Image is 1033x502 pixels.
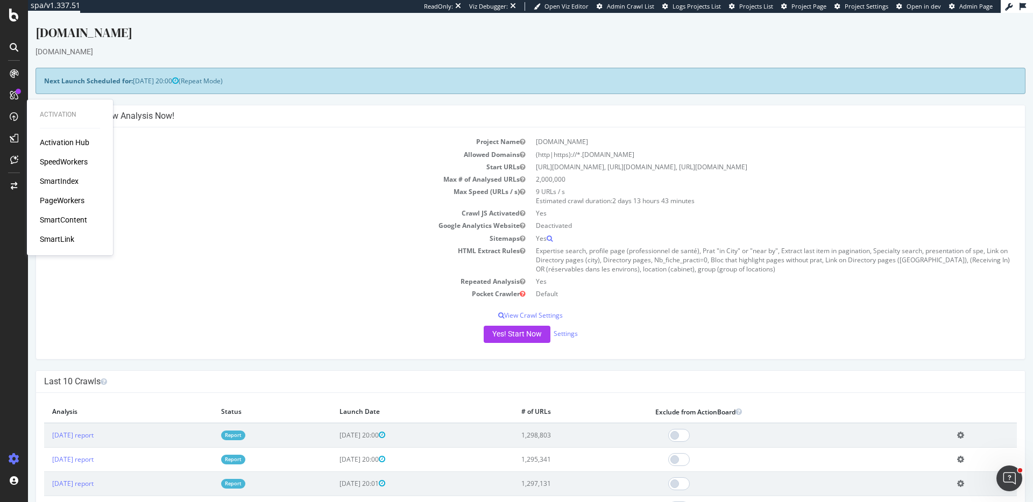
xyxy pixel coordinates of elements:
[485,388,619,410] th: # of URLs
[16,63,105,73] strong: Next Launch Scheduled for:
[949,2,993,11] a: Admin Page
[503,135,989,148] td: (http|https)://*.[DOMAIN_NAME]
[185,388,303,410] th: Status
[16,298,989,307] p: View Crawl Settings
[16,194,503,206] td: Crawl JS Activated
[16,219,503,232] td: Sitemaps
[739,2,773,10] span: Projects List
[16,206,503,219] td: Google Analytics Website
[40,214,87,225] a: SmartContent
[193,418,217,427] a: Report
[40,110,100,119] div: Activation
[40,137,89,148] a: Activation Hub
[24,442,66,451] a: [DATE] report
[607,2,654,10] span: Admin Crawl List
[584,183,667,192] span: 2 days 13 hours 43 minutes
[503,160,989,173] td: 2,000,000
[619,388,921,410] th: Exclude from ActionBoard
[503,232,989,262] td: Expertise search, profile page (professionnel de santé), Prat "in City" or "near by", Extract las...
[503,275,989,287] td: Default
[303,388,485,410] th: Launch Date
[996,465,1022,491] iframe: Intercom live chat
[503,262,989,275] td: Yes
[193,466,217,475] a: Report
[534,2,589,11] a: Open Viz Editor
[485,458,619,483] td: 1,297,131
[312,418,357,427] span: [DATE] 20:00
[907,2,941,10] span: Open in dev
[662,2,721,11] a: Logs Projects List
[526,316,550,325] a: Settings
[24,466,66,475] a: [DATE] report
[40,234,74,245] a: SmartLink
[16,148,503,160] td: Start URLs
[40,195,84,206] a: PageWorkers
[105,63,151,73] span: [DATE] 20:00
[16,275,503,287] td: Pocket Crawler
[485,434,619,458] td: 1,295,341
[503,206,989,219] td: Deactivated
[845,2,888,10] span: Project Settings
[193,442,217,451] a: Report
[16,262,503,275] td: Repeated Analysis
[424,2,453,11] div: ReadOnly:
[16,173,503,194] td: Max Speed (URLs / s)
[544,2,589,10] span: Open Viz Editor
[312,466,357,475] span: [DATE] 20:01
[40,176,79,187] a: SmartIndex
[791,2,826,10] span: Project Page
[24,418,66,427] a: [DATE] report
[312,442,357,451] span: [DATE] 20:00
[781,2,826,11] a: Project Page
[503,194,989,206] td: Yes
[16,135,503,148] td: Allowed Domains
[16,98,989,109] h4: Configure your New Analysis Now!
[8,33,997,44] div: [DOMAIN_NAME]
[729,2,773,11] a: Projects List
[456,313,522,330] button: Yes! Start Now
[16,232,503,262] td: HTML Extract Rules
[469,2,508,11] div: Viz Debugger:
[597,2,654,11] a: Admin Crawl List
[485,410,619,435] td: 1,298,803
[959,2,993,10] span: Admin Page
[834,2,888,11] a: Project Settings
[16,388,185,410] th: Analysis
[16,160,503,173] td: Max # of Analysed URLs
[16,123,503,135] td: Project Name
[673,2,721,10] span: Logs Projects List
[8,55,997,81] div: (Repeat Mode)
[503,123,989,135] td: [DOMAIN_NAME]
[40,156,88,167] a: SpeedWorkers
[503,148,989,160] td: [URL][DOMAIN_NAME], [URL][DOMAIN_NAME], [URL][DOMAIN_NAME]
[16,363,989,374] h4: Last 10 Crawls
[8,11,997,33] div: [DOMAIN_NAME]
[503,173,989,194] td: 9 URLs / s Estimated crawl duration:
[896,2,941,11] a: Open in dev
[503,219,989,232] td: Yes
